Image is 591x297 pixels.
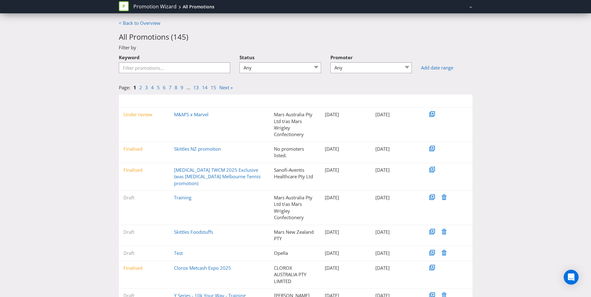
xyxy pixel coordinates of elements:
div: [DATE] [371,167,422,173]
a: Training [174,194,191,201]
a: 7 [169,84,172,91]
span: Promoter [279,98,295,104]
div: [DATE] [371,194,422,201]
div: [DATE] [320,167,371,173]
span: ▼ [325,98,329,104]
input: Filter promotions... [119,62,231,73]
a: Promotion Wizard [133,3,177,10]
div: Filter by [114,44,477,51]
span: XPO Brands Pty. Ltd. [395,4,429,9]
span: Promotion Name [179,98,208,104]
div: Draft [119,250,170,256]
a: Next » [219,84,233,91]
a: Clorox Metcash Expo 2025 [174,265,231,271]
div: Finalised [119,146,170,152]
div: Opella [269,250,320,256]
div: [DATE] [371,111,422,118]
div: [DATE] [320,250,371,256]
div: Mars Australia Pty Ltd t/as Mars Wrigley Confectionery [269,111,320,138]
div: Mars New Zealand PTY [269,229,320,242]
a: 1 [133,84,136,91]
div: Sanofi-Aventis Healthcare Pty Ltd [269,167,320,180]
span: ▼ [174,98,178,104]
span: Created [329,98,343,104]
a: 9 [181,84,183,91]
a: [MEDICAL_DATA] TWCM 2025 Exclusive (was [MEDICAL_DATA] Melbourne Tennis promotion) [174,167,261,186]
span: ▼ [123,98,127,104]
div: [DATE] [371,265,422,271]
span: Status [240,54,254,60]
a: 5 [157,84,160,91]
a: 15 [211,84,216,91]
div: [DATE] [320,146,371,152]
div: [DATE] [371,146,422,152]
div: Open Intercom Messenger [564,270,579,285]
span: 145 [173,32,186,42]
a: 3 [145,84,148,91]
span: All Promotions ( [119,32,173,42]
span: Status [128,98,139,104]
a: Skittles Foodstuffs [174,229,213,235]
div: Draft [119,229,170,235]
a: M&M'S x Marvel [174,111,208,117]
span: ) [186,32,188,42]
span: Modified [380,98,395,104]
span: Promoter [330,54,353,60]
a: 4 [151,84,154,91]
a: 13 [193,84,199,91]
a: Add date range [421,64,472,71]
div: Draft [119,194,170,201]
a: 14 [202,84,208,91]
div: Mars Australia Pty Ltd t/as Mars Wrigley Confectionery [269,194,320,221]
div: [DATE] [371,250,422,256]
span: ▼ [375,98,379,104]
span: Page: [119,84,130,91]
div: No promoters listed. [269,146,320,159]
a: 2 [139,84,142,91]
a: Test [174,250,183,256]
a: 8 [175,84,177,91]
div: Finalised [119,167,170,173]
a: 6 [163,84,166,91]
div: [DATE] [320,265,371,271]
a: < Back to Overview [119,20,160,26]
a: [PERSON_NAME] [433,4,468,9]
div: All Promotions [183,4,214,10]
a: Skittles NZ promotion [174,146,221,152]
span: ▼ [274,98,278,104]
div: Finalised [119,265,170,271]
div: [DATE] [320,194,371,201]
div: Under review [119,111,170,118]
div: [DATE] [320,111,371,118]
div: [DATE] [320,229,371,235]
div: CLOROX AUSTRALIA PTY LIMITED [269,265,320,285]
li: ... [186,84,193,91]
label: Keyword [119,51,140,61]
div: [DATE] [371,229,422,235]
